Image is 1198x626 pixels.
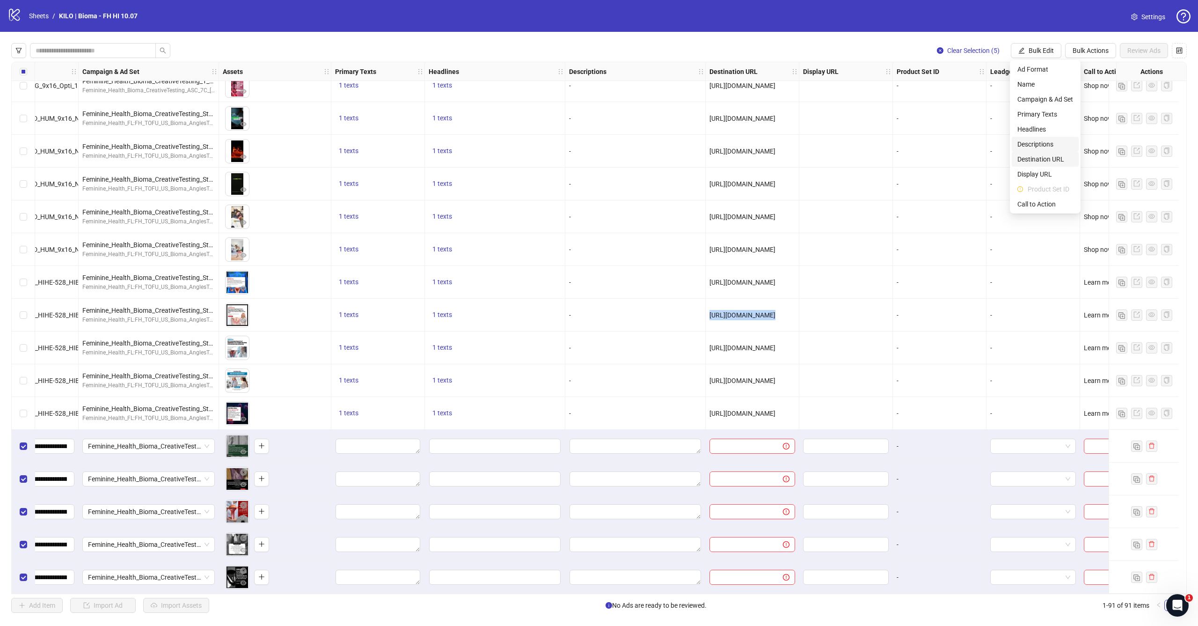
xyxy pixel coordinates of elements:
button: Bulk Actions [1065,43,1116,58]
button: Delete [238,500,249,511]
button: 1 texts [335,178,362,190]
span: 1 texts [339,409,358,417]
span: 1 texts [432,213,452,220]
span: setting [1131,14,1138,20]
button: 1 texts [335,113,362,124]
span: eye [240,317,247,324]
span: eye [240,481,247,488]
img: Asset 1 [226,303,249,327]
strong: Display URL [803,66,839,77]
span: Feminine_Health_Bioma_CreativeTesting_Broad_CBO_7C_prosp_2025.10.08 [88,505,209,519]
div: Select row 77 [12,102,35,135]
div: Feminine_Health_Bioma_CreativeTesting_ASC_7C_[DATE] [ES] [82,86,215,95]
span: 1 texts [432,180,452,187]
div: Select row 82 [12,266,35,299]
button: 1 texts [335,146,362,157]
button: 1 texts [335,80,362,91]
span: holder [71,68,77,75]
span: Display URL [1017,169,1073,179]
span: Destination URL [1017,154,1073,164]
span: holder [985,68,992,75]
span: close-circle [240,567,247,574]
img: Asset 1 [226,369,249,392]
span: 1 texts [339,278,358,286]
img: Asset 1 [226,74,249,97]
div: Select row 79 [12,168,35,200]
span: plus [258,541,265,547]
button: Preview [238,479,249,491]
span: Descriptions [1017,139,1073,149]
span: holder [557,68,564,75]
span: export [1133,115,1140,121]
span: eye [240,285,247,291]
span: 1 texts [339,376,358,384]
span: [URL][DOMAIN_NAME] [709,82,775,89]
span: eye [1148,82,1155,88]
strong: Leadgen Form [990,66,1033,77]
span: eye [1148,180,1155,187]
img: Asset 1 [226,205,249,228]
span: export [1133,147,1140,154]
button: 1 texts [429,277,456,288]
span: left [1156,602,1161,608]
div: - [897,179,982,189]
span: plus [258,574,265,580]
span: 1 texts [432,147,452,155]
span: [URL][DOMAIN_NAME] [709,147,775,155]
button: Preview [238,414,249,425]
li: / [52,11,55,21]
span: eye [1148,115,1155,121]
div: - [897,244,982,255]
img: Asset 1 [226,238,249,261]
span: 1 texts [432,344,452,351]
button: Review Ads [1120,43,1168,58]
span: [URL][DOMAIN_NAME] [709,115,775,122]
div: - [990,179,1076,189]
div: Edit values [335,438,421,454]
div: Resize Display URL column [890,62,892,81]
div: Edit values [569,438,701,454]
span: export [1133,311,1140,318]
span: eye [240,154,247,160]
button: Configure table settings [1172,43,1187,58]
div: Feminine_Health_FL:FH_TOFU_US_Bioma_AnglesTesting_P-UI_CBO_7C_AL_[DATE] [82,217,215,226]
span: 1 texts [432,409,452,417]
span: export [1133,279,1140,285]
div: - [897,113,982,124]
span: eye [1148,246,1155,252]
div: Select row 87 [12,430,35,463]
button: Preview [238,381,249,392]
span: 1 texts [432,114,452,122]
button: Preview [238,447,249,458]
a: KILO | Bioma - FH HI 10.07 [57,11,139,21]
div: - [897,146,982,156]
span: Name [1017,79,1073,89]
button: 1 texts [335,211,362,222]
button: 1 texts [429,375,456,386]
button: Duplicate [1116,211,1127,222]
div: Select row 86 [12,397,35,430]
span: 1 texts [339,245,358,253]
span: close-circle [240,502,247,508]
span: eye [240,383,247,390]
span: eye [1148,213,1155,220]
strong: Campaign & Ad Set [82,66,139,77]
button: 1 texts [335,277,362,288]
span: eye [240,219,247,226]
div: Feminine_Health_FL:FH_TOFU_US_Bioma_AnglesTesting_P-UI_CBO_7C_AL_[DATE] [82,119,215,128]
div: Edit values [569,537,701,552]
button: Preview [238,283,249,294]
span: holder [77,68,84,75]
img: Asset 1 [226,500,249,523]
div: Asset 1 [226,467,249,491]
div: Edit values [429,537,561,552]
div: - [990,81,1076,91]
button: Preview [238,86,249,97]
div: Feminine_Health_Bioma_CreativeTesting_Stay at home mum_CBO_1C_prosp_[DATE] [82,207,215,217]
button: Add [254,537,269,552]
img: Asset 1 [226,107,249,130]
button: 1 texts [429,146,456,157]
div: Feminine_Health_FL:FH_TOFU_US_Bioma_AnglesTesting_P-UI_CBO_7C_AL_[DATE] [82,184,215,193]
span: eye [1148,311,1155,318]
span: Clear Selection (5) [947,47,1000,54]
